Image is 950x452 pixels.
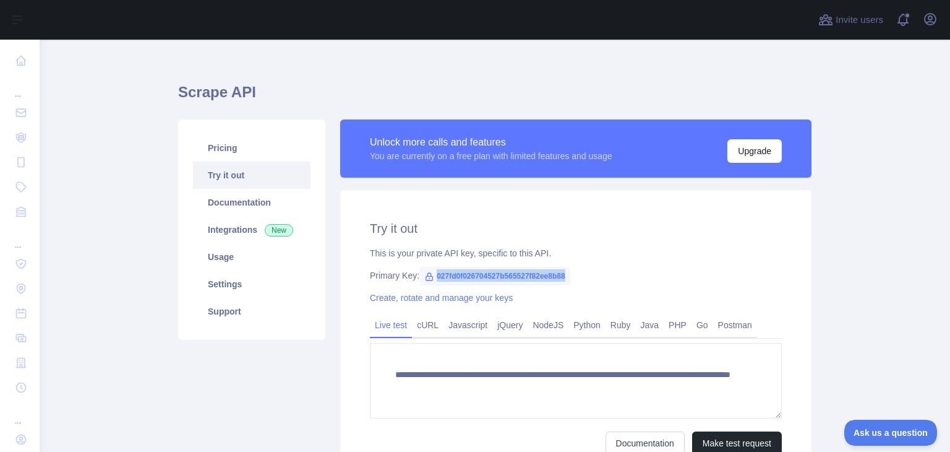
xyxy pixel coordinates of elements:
[419,267,570,285] span: 027fd0f026704527b565527f82ee8b88
[713,315,757,335] a: Postman
[370,315,412,335] a: Live test
[528,315,568,335] a: NodeJS
[727,139,782,163] button: Upgrade
[568,315,606,335] a: Python
[412,315,443,335] a: cURL
[193,134,310,162] a: Pricing
[606,315,636,335] a: Ruby
[492,315,528,335] a: jQuery
[370,150,612,162] div: You are currently on a free plan with limited features and usage
[265,224,293,237] span: New
[370,293,513,303] a: Create, rotate and manage your keys
[193,271,310,298] a: Settings
[10,225,30,250] div: ...
[193,216,310,243] a: Integrations New
[10,74,30,99] div: ...
[370,220,782,237] h2: Try it out
[636,315,664,335] a: Java
[664,315,691,335] a: PHP
[370,135,612,150] div: Unlock more calls and features
[10,401,30,426] div: ...
[844,420,938,446] iframe: Toggle Customer Support
[443,315,492,335] a: Javascript
[370,247,782,259] div: This is your private API key, specific to this API.
[836,13,883,27] span: Invite users
[691,315,713,335] a: Go
[370,269,782,282] div: Primary Key:
[816,10,886,30] button: Invite users
[193,243,310,271] a: Usage
[193,162,310,189] a: Try it out
[193,189,310,216] a: Documentation
[178,82,811,112] h1: Scrape API
[193,298,310,325] a: Support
